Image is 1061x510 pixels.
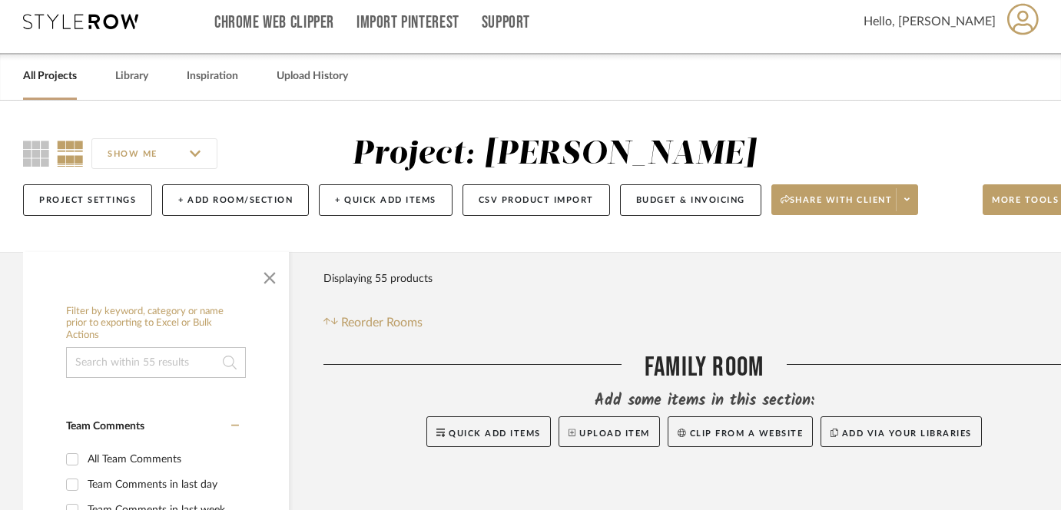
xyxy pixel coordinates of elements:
button: Budget & Invoicing [620,184,761,216]
a: Import Pinterest [356,16,459,29]
button: Add via your libraries [821,416,982,447]
button: Project Settings [23,184,152,216]
button: Clip from a website [668,416,813,447]
div: Project: [PERSON_NAME] [352,138,756,171]
span: Share with client [781,194,893,217]
span: More tools [992,194,1059,217]
button: Share with client [771,184,919,215]
button: + Add Room/Section [162,184,309,216]
a: Inspiration [187,66,238,87]
a: All Projects [23,66,77,87]
button: Close [254,260,285,290]
h6: Filter by keyword, category or name prior to exporting to Excel or Bulk Actions [66,306,246,342]
button: Upload Item [559,416,660,447]
a: Library [115,66,148,87]
button: CSV Product Import [463,184,610,216]
button: Reorder Rooms [323,313,423,332]
span: Hello, [PERSON_NAME] [864,12,996,31]
span: Reorder Rooms [341,313,423,332]
a: Chrome Web Clipper [214,16,334,29]
input: Search within 55 results [66,347,246,378]
a: Upload History [277,66,348,87]
div: Displaying 55 products [323,263,433,294]
span: Team Comments [66,421,144,432]
button: + Quick Add Items [319,184,453,216]
span: Quick Add Items [449,429,541,438]
button: Quick Add Items [426,416,551,447]
a: Support [482,16,530,29]
div: All Team Comments [88,447,235,472]
div: Team Comments in last day [88,472,235,497]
